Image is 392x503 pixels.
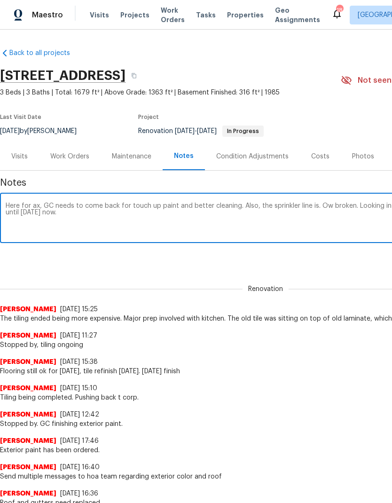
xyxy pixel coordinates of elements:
span: Properties [227,10,264,20]
span: Renovation [138,128,264,134]
span: Work Orders [161,6,185,24]
span: [DATE] 16:40 [60,464,100,471]
span: Visits [90,10,109,20]
span: Renovation [243,284,289,294]
span: Maestro [32,10,63,20]
span: [DATE] 15:10 [60,385,97,392]
span: [DATE] 17:46 [60,438,99,444]
span: Projects [120,10,149,20]
div: 18 [336,6,343,15]
span: [DATE] 16:36 [60,490,98,497]
div: Maintenance [112,152,151,161]
span: [DATE] [175,128,195,134]
span: Geo Assignments [275,6,320,24]
span: - [175,128,217,134]
button: Copy Address [125,67,142,84]
span: [DATE] 15:25 [60,306,98,313]
div: Condition Adjustments [216,152,289,161]
span: Tasks [196,12,216,18]
div: Work Orders [50,152,89,161]
div: Photos [352,152,374,161]
div: Notes [174,151,194,161]
span: [DATE] 11:27 [60,332,97,339]
div: Visits [11,152,28,161]
span: In Progress [223,128,263,134]
span: [DATE] 12:42 [60,411,99,418]
span: [DATE] [197,128,217,134]
span: Project [138,114,159,120]
div: Costs [311,152,329,161]
span: [DATE] 15:38 [60,359,98,365]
